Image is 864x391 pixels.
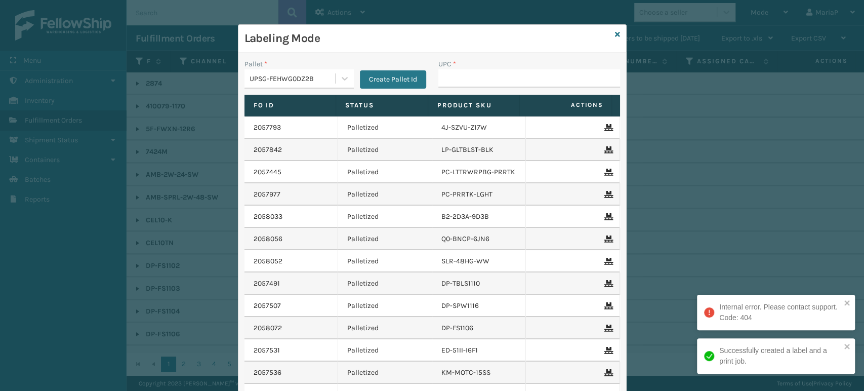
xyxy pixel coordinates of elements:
[438,59,456,69] label: UPC
[338,116,432,139] td: Palletized
[338,362,432,384] td: Palletized
[432,250,526,272] td: SLR-48HG-WW
[254,368,281,378] a: 2057536
[254,345,280,356] a: 2057531
[254,256,282,266] a: 2058052
[432,116,526,139] td: 4J-SZVU-Z17W
[432,228,526,250] td: Q0-BNCP-6JN6
[244,59,267,69] label: Pallet
[254,279,280,289] a: 2057491
[254,101,327,110] label: Fo Id
[432,339,526,362] td: ED-51II-I6F1
[254,234,282,244] a: 2058056
[250,73,336,84] div: UPSG-FEHWG0DZ2B
[719,302,841,323] div: Internal error. Please contact support. Code: 404
[432,295,526,317] td: DP-SPW1116
[360,70,426,89] button: Create Pallet Id
[432,161,526,183] td: PC-LTTRWRPBG-PRRTK
[719,345,841,367] div: Successfully created a label and a print job.
[523,97,609,113] span: Actions
[432,272,526,295] td: DP-TBLS1110
[604,236,610,243] i: Remove From Pallet
[338,183,432,206] td: Palletized
[254,167,281,177] a: 2057445
[604,325,610,332] i: Remove From Pallet
[338,228,432,250] td: Palletized
[432,362,526,384] td: KM-MOTC-15SS
[338,161,432,183] td: Palletized
[604,213,610,220] i: Remove From Pallet
[844,299,851,308] button: close
[338,250,432,272] td: Palletized
[604,347,610,354] i: Remove From Pallet
[432,317,526,339] td: DP-FS1106
[338,317,432,339] td: Palletized
[604,258,610,265] i: Remove From Pallet
[254,189,280,200] a: 2057977
[254,145,282,155] a: 2057842
[604,124,610,131] i: Remove From Pallet
[338,206,432,228] td: Palletized
[604,191,610,198] i: Remove From Pallet
[432,183,526,206] td: PC-PRRTK-LGHT
[844,342,851,352] button: close
[254,301,281,311] a: 2057507
[338,272,432,295] td: Palletized
[604,169,610,176] i: Remove From Pallet
[432,206,526,228] td: B2-2D3A-9D3B
[604,302,610,309] i: Remove From Pallet
[604,146,610,153] i: Remove From Pallet
[432,139,526,161] td: LP-GLTBLST-BLK
[338,295,432,317] td: Palletized
[254,323,282,333] a: 2058072
[437,101,511,110] label: Product SKU
[338,139,432,161] td: Palletized
[254,212,282,222] a: 2058033
[254,123,281,133] a: 2057793
[604,280,610,287] i: Remove From Pallet
[244,31,611,46] h3: Labeling Mode
[345,101,419,110] label: Status
[604,369,610,376] i: Remove From Pallet
[338,339,432,362] td: Palletized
